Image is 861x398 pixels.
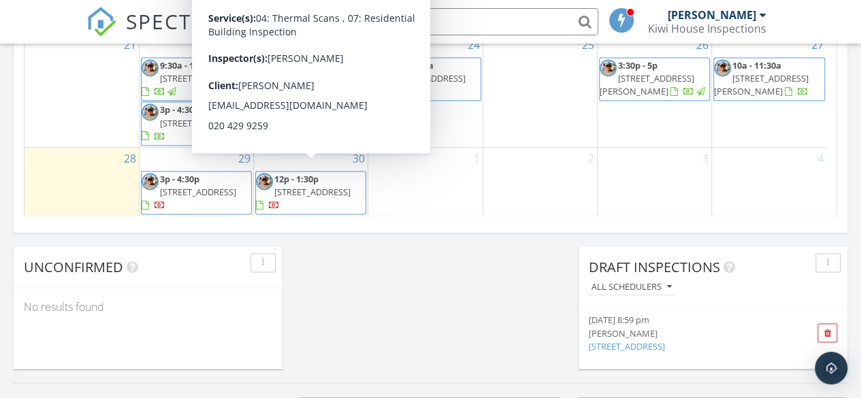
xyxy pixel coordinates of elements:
[25,33,139,147] td: Go to September 21, 2025
[579,34,597,56] a: Go to September 25, 2025
[274,72,351,84] span: [STREET_ADDRESS]
[597,147,711,216] td: Go to October 3, 2025
[142,103,159,120] img: imageq123.jpg
[389,59,433,71] span: 9a - 10:30a
[483,147,597,216] td: Go to October 2, 2025
[589,257,720,276] span: Draft Inspections
[712,147,826,216] td: Go to October 4, 2025
[465,34,483,56] a: Go to September 24, 2025
[591,282,672,291] div: All schedulers
[618,59,657,71] span: 3:30p - 5p
[160,103,199,116] span: 3p - 4:30p
[713,57,825,101] a: 10a - 11:30a [STREET_ADDRESS][PERSON_NAME]
[648,22,766,35] div: Kiwi House Inspections
[160,186,236,198] span: [STREET_ADDRESS]
[256,59,273,76] img: imageq123.jpg
[256,173,273,190] img: imageq123.jpg
[389,72,465,84] span: [STREET_ADDRESS]
[86,7,116,37] img: The Best Home Inspection Software - Spectora
[370,59,387,76] img: imageq123.jpg
[815,148,826,169] a: Go to October 4, 2025
[368,33,483,147] td: Go to September 24, 2025
[483,33,597,147] td: Go to September 25, 2025
[700,148,711,169] a: Go to October 3, 2025
[254,33,368,147] td: Go to September 23, 2025
[809,34,826,56] a: Go to September 27, 2025
[600,59,707,97] a: 3:30p - 5p [STREET_ADDRESS][PERSON_NAME]
[589,313,796,352] a: [DATE] 8:59 pm [PERSON_NAME] [STREET_ADDRESS]
[160,173,199,185] span: 3p - 4:30p
[142,59,159,76] img: imageq123.jpg
[142,173,159,190] img: imageq123.jpg
[589,278,675,296] button: All schedulers
[274,59,326,71] span: 3:15p - 4:45p
[256,59,351,97] a: 3:15p - 4:45p [STREET_ADDRESS]
[142,173,236,211] a: 3p - 4:30p [STREET_ADDRESS]
[255,171,366,215] a: 12p - 1:30p [STREET_ADDRESS]
[370,57,481,101] a: 9a - 10:30a [STREET_ADDRESS]
[370,59,465,97] a: 9a - 10:30a [STREET_ADDRESS]
[368,147,483,216] td: Go to October 1, 2025
[732,59,781,71] span: 10a - 11:30a
[815,352,847,384] div: Open Intercom Messenger
[25,147,139,216] td: Go to September 28, 2025
[471,148,483,169] a: Go to October 1, 2025
[585,148,597,169] a: Go to October 2, 2025
[139,33,253,147] td: Go to September 22, 2025
[160,72,236,84] span: [STREET_ADDRESS]
[254,147,368,216] td: Go to September 30, 2025
[160,117,236,129] span: [STREET_ADDRESS]
[274,173,319,185] span: 12p - 1:30p
[86,18,238,47] a: SPECTORA
[589,327,796,339] div: [PERSON_NAME]
[14,288,282,325] div: No results found
[350,34,368,56] a: Go to September 23, 2025
[274,186,351,198] span: [STREET_ADDRESS]
[142,103,236,142] a: 3p - 4:30p [STREET_ADDRESS]
[668,8,756,22] div: [PERSON_NAME]
[694,34,711,56] a: Go to September 26, 2025
[714,72,809,97] span: [STREET_ADDRESS][PERSON_NAME]
[235,34,253,56] a: Go to September 22, 2025
[256,173,351,211] a: 12p - 1:30p [STREET_ADDRESS]
[599,57,710,101] a: 3:30p - 5p [STREET_ADDRESS][PERSON_NAME]
[714,59,731,76] img: imageq123.jpg
[714,59,809,97] a: 10a - 11:30a [STREET_ADDRESS][PERSON_NAME]
[126,7,238,35] span: SPECTORA
[142,59,236,97] a: 9:30a - 11a [STREET_ADDRESS]
[121,148,139,169] a: Go to September 28, 2025
[600,72,694,97] span: [STREET_ADDRESS][PERSON_NAME]
[141,171,252,215] a: 3p - 4:30p [STREET_ADDRESS]
[141,57,252,101] a: 9:30a - 11a [STREET_ADDRESS]
[589,339,665,352] a: [STREET_ADDRESS]
[160,59,204,71] span: 9:30a - 11a
[597,33,711,147] td: Go to September 26, 2025
[350,148,368,169] a: Go to September 30, 2025
[255,57,366,101] a: 3:15p - 4:45p [STREET_ADDRESS]
[141,101,252,146] a: 3p - 4:30p [STREET_ADDRESS]
[589,313,796,326] div: [DATE] 8:59 pm
[139,147,253,216] td: Go to September 29, 2025
[235,148,253,169] a: Go to September 29, 2025
[600,59,617,76] img: imageq123.jpg
[712,33,826,147] td: Go to September 27, 2025
[24,257,123,276] span: Unconfirmed
[326,8,598,35] input: Search everything...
